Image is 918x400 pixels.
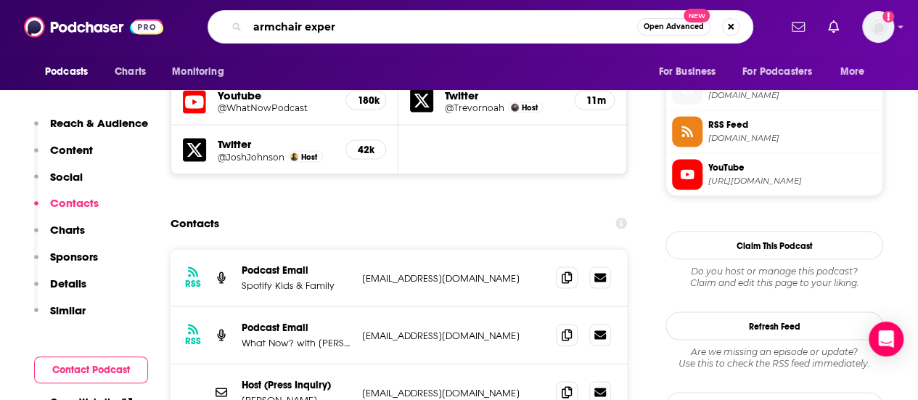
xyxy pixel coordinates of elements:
p: Similar [50,303,86,317]
h3: RSS [185,335,201,346]
p: Content [50,143,93,157]
p: What Now? with [PERSON_NAME] [242,336,351,348]
p: Details [50,277,86,290]
p: Podcast Email [242,321,351,333]
div: Search podcasts, credits, & more... [208,10,753,44]
button: Sponsors [34,250,98,277]
span: Host [522,102,538,112]
button: Contacts [34,196,99,223]
span: More [840,62,865,82]
p: Spotify Kids & Family [242,279,351,291]
span: Host [301,152,317,161]
p: Podcast Email [242,264,351,276]
a: @JoshJohnson [218,151,284,162]
button: Contact Podcast [34,356,148,383]
button: open menu [830,58,883,86]
p: Reach & Audience [50,116,148,130]
img: Trevor Noah [511,103,519,111]
span: feeds.simplecast.com [708,132,877,143]
button: open menu [648,58,734,86]
p: Charts [50,223,85,237]
span: siriusxm.com [708,89,877,100]
p: Social [50,170,83,184]
div: Open Intercom Messenger [869,322,903,356]
span: Monitoring [172,62,224,82]
p: [EMAIL_ADDRESS][DOMAIN_NAME] [362,329,544,341]
button: Refresh Feed [665,311,883,340]
div: Are we missing an episode or update? Use this to check the RSS feed immediately. [665,346,883,369]
span: Do you host or manage this podcast? [665,265,883,277]
button: Charts [34,223,85,250]
div: Claim and edit this page to your liking. [665,265,883,288]
button: Show profile menu [862,11,894,43]
h5: Youtube [218,88,334,102]
span: RSS Feed [708,118,877,131]
button: Details [34,277,86,303]
button: open menu [733,58,833,86]
a: YouTube[URL][DOMAIN_NAME] [672,159,877,189]
img: Josh Johnson [290,152,298,160]
button: Claim This Podcast [665,231,883,259]
img: User Profile [862,11,894,43]
h5: 42k [358,143,374,155]
span: For Podcasters [742,62,812,82]
h5: 11m [586,94,602,106]
span: YouTube [708,160,877,174]
button: Similar [34,303,86,330]
svg: Add a profile image [882,11,894,23]
h5: Twitter [218,136,334,150]
span: https://www.youtube.com/@WhatNowPodcast [708,175,877,186]
button: open menu [162,58,242,86]
span: Podcasts [45,62,88,82]
p: Contacts [50,196,99,210]
span: Logged in as eringalloway [862,11,894,43]
button: Reach & Audience [34,116,148,143]
p: [EMAIL_ADDRESS][DOMAIN_NAME] [362,272,544,284]
a: Show notifications dropdown [786,15,811,39]
a: Charts [105,58,155,86]
p: [EMAIL_ADDRESS][DOMAIN_NAME] [362,386,544,399]
button: Open AdvancedNew [637,18,710,36]
span: Open Advanced [644,23,704,30]
p: Host (Press Inquiry) [242,378,351,391]
img: Podchaser - Follow, Share and Rate Podcasts [24,13,163,41]
h5: Twitter [445,88,562,102]
a: Show notifications dropdown [822,15,845,39]
button: Content [34,143,93,170]
button: open menu [35,58,107,86]
span: New [684,9,710,23]
a: @WhatNowPodcast [218,102,334,113]
button: Social [34,170,83,197]
a: RSS Feed[DOMAIN_NAME] [672,116,877,147]
span: For Business [658,62,716,82]
h5: 180k [358,94,374,106]
a: @Trevornoah [445,102,504,113]
h2: Contacts [171,209,219,237]
span: Charts [115,62,146,82]
input: Search podcasts, credits, & more... [247,15,637,38]
h3: RSS [185,277,201,289]
p: Sponsors [50,250,98,264]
